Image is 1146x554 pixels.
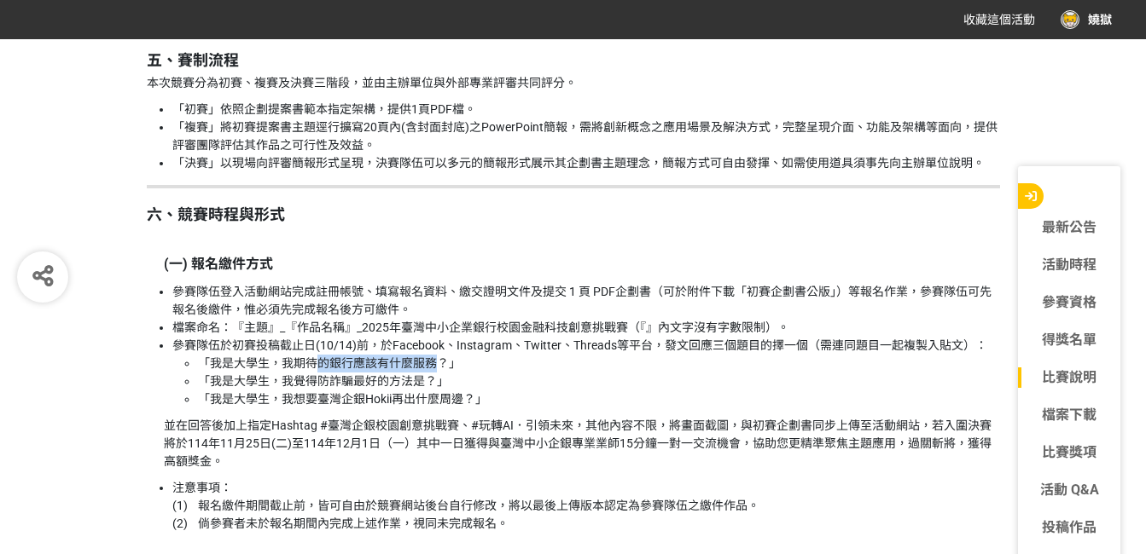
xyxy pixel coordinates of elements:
strong: 五、賽制流程 [147,51,239,69]
a: 比賽獎項 [1018,442,1120,463]
li: 「我是大學生，我想要臺灣企銀Hokii再出什麼周邊？」 [198,390,1000,408]
a: 得獎名單 [1018,330,1120,350]
li: 「複賽」將初賽提案書主題逕行擴寫20頁內(含封面封底)之PowerPoint簡報，需將創新概念之應用場景及解決方式，完整呈現介面、功能及架構等面向，提供評審團隊評估其作品之可行性及效益。 [172,118,1000,154]
li: 「我是大學生，我期待的銀行應該有什麼服務？」 [198,355,1000,372]
li: 「我是大學生，我覺得防詐騙最好的方法是？」 [198,372,1000,390]
li: 「決賽」以現場向評審簡報形式呈現，決賽隊伍可以多元的簡報形式展示其企劃書主題理念，簡報方式可自由發揮、如需使用道具須事先向主辦單位說明。 [172,154,1000,172]
a: 檔案下載 [1018,405,1120,425]
li: 「初賽」依照企劃提案書範本指定架構，提供1頁PDF檔。 [172,101,1000,118]
a: 活動時程 [1018,255,1120,275]
a: 最新公告 [1018,217,1120,238]
li: 參賽隊伍登入活動網站完成註冊帳號、填寫報名資料、繳交證明文件及提交 1 頁 PDF企劃書（可於附件下載「初賽企劃書公版」）等報名作業，參賽隊伍可先報名後繳件，惟必須先完成報名後方可繳件。 [172,283,1000,319]
a: 參賽資格 [1018,292,1120,313]
strong: 六、競賽時程與形式 [147,205,285,223]
p: 本次競賽分為初賽、複賽及決賽三階段，並由主辦單位與外部專業評審共同評分。 [147,74,1000,92]
a: 比賽說明 [1018,367,1120,388]
a: 活動 Q&A [1018,480,1120,500]
li: 注意事項： (1) 報名繳件期間截止前，皆可自由於競賽網站後台自行修改，將以最後上傳版本認定為參賽隊伍之繳件作品。 (2) 倘參賽者未於報名期間內完成上述作業，視同未完成報名。 [172,479,1000,533]
p: 並在回答後加上指定Hashtag #臺灣企銀校園創意挑戰賽、#玩轉AI．引領未來，其他內容不限，將畫面截圖，與初賽企劃書同步上傳至活動網站，若入圍決賽將於114年11月25日(二)至114年12... [164,417,1000,470]
strong: (一) 報名繳件方式 [164,256,273,272]
span: 收藏這個活動 [963,13,1035,26]
a: 投稿作品 [1018,517,1120,538]
li: 參賽隊伍於初賽投稿截止日(10/14)前，於Facebook、Instagram、Twitter、Threads等平台，發文回應三個題目的擇一個（需連同題目一起複製入貼文）： [172,337,1000,408]
li: 檔案命名：『主題』_『作品名稱』_2025年臺灣中小企業銀行校園金融科技創意挑戰賽（『』內文字沒有字數限制）。 [172,319,1000,337]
